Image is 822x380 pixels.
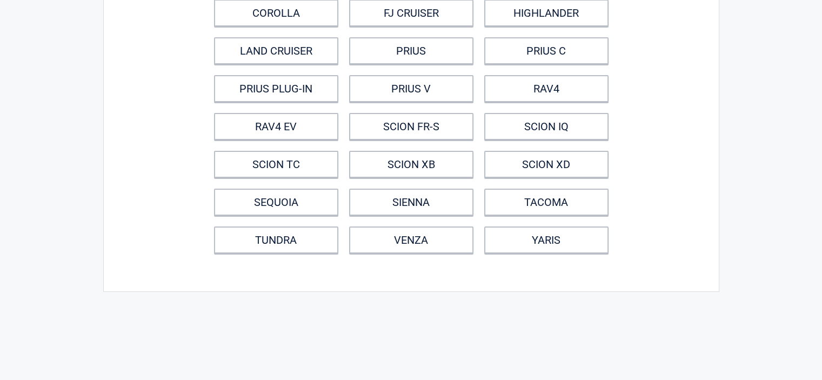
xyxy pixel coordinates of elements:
a: SEQUOIA [214,189,338,216]
a: SCION TC [214,151,338,178]
a: YARIS [484,226,609,254]
a: PRIUS V [349,75,473,102]
a: LAND CRUISER [214,37,338,64]
a: PRIUS [349,37,473,64]
a: VENZA [349,226,473,254]
a: PRIUS PLUG-IN [214,75,338,102]
a: SCION FR-S [349,113,473,140]
a: PRIUS C [484,37,609,64]
a: TACOMA [484,189,609,216]
a: SCION IQ [484,113,609,140]
a: RAV4 EV [214,113,338,140]
a: SCION XD [484,151,609,178]
a: RAV4 [484,75,609,102]
a: SCION XB [349,151,473,178]
a: TUNDRA [214,226,338,254]
a: SIENNA [349,189,473,216]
